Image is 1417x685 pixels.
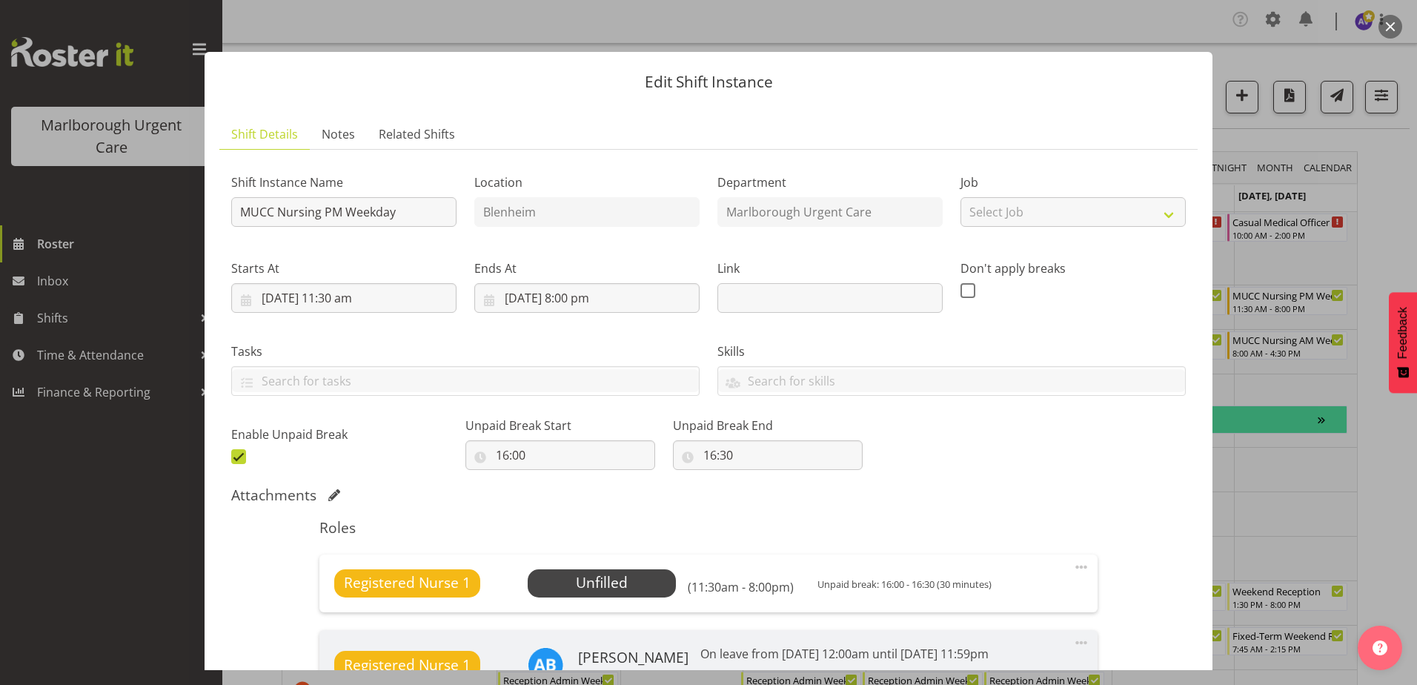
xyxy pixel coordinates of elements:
[474,283,700,313] input: Click to select...
[576,572,628,592] span: Unfilled
[219,74,1198,90] p: Edit Shift Instance
[960,259,1186,277] label: Don't apply breaks
[717,342,1186,360] label: Skills
[232,369,699,392] input: Search for tasks
[718,369,1185,392] input: Search for skills
[344,655,471,676] span: Registered Nurse 1
[1396,307,1410,359] span: Feedback
[231,259,457,277] label: Starts At
[700,670,989,685] h6: (11:30am - 8:00pm)
[717,259,943,277] label: Link
[231,486,316,504] h5: Attachments
[231,197,457,227] input: Shift Instance Name
[717,173,943,191] label: Department
[673,417,863,434] label: Unpaid Break End
[474,173,700,191] label: Location
[700,645,989,663] p: On leave from [DATE] 12:00am until [DATE] 11:59pm
[1373,641,1387,655] img: help-xxl-2.png
[960,173,1186,191] label: Job
[817,578,992,591] span: Unpaid break: 16:00 - 16:30 (30 minutes)
[319,519,1097,537] h5: Roles
[231,426,457,443] label: Enable Unpaid Break
[322,125,355,143] span: Notes
[231,283,457,313] input: Click to select...
[379,125,455,143] span: Related Shifts
[528,647,563,683] img: andrew-brooks11834.jpg
[1389,292,1417,393] button: Feedback - Show survey
[578,649,688,666] h6: [PERSON_NAME]
[231,342,700,360] label: Tasks
[673,440,863,470] input: Click to select...
[465,417,655,434] label: Unpaid Break Start
[231,173,457,191] label: Shift Instance Name
[344,572,471,594] span: Registered Nurse 1
[465,440,655,470] input: Click to select...
[231,125,298,143] span: Shift Details
[474,259,700,277] label: Ends At
[578,669,688,681] p: Registered Nurse
[688,580,794,595] h6: (11:30am - 8:00pm)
